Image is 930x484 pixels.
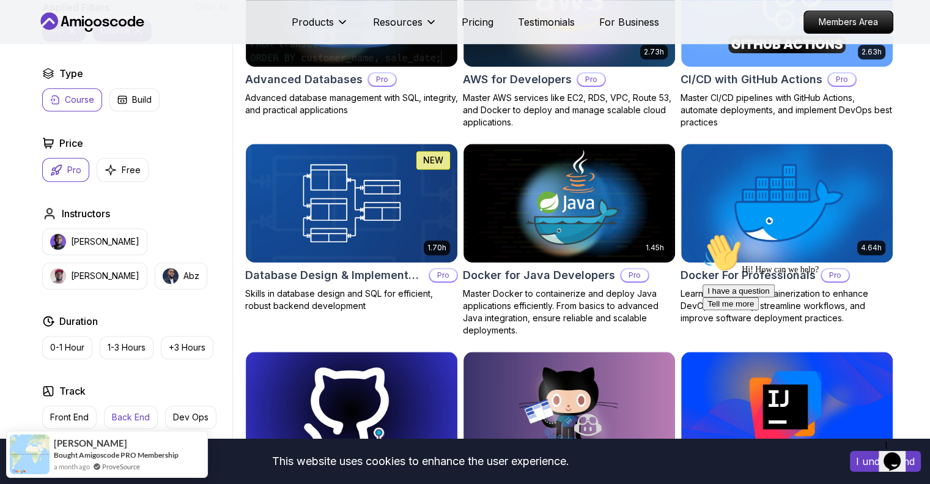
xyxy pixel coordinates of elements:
[463,352,675,471] img: GitHub Toolkit card
[423,154,443,166] p: NEW
[50,234,66,250] img: instructor img
[621,269,648,281] p: Pro
[59,384,86,398] h2: Track
[169,341,205,354] p: +3 Hours
[698,228,918,429] iframe: chat widget
[681,92,893,128] p: Master CI/CD pipelines with GitHub Actions, automate deployments, and implement DevOps best pract...
[67,164,81,176] p: Pro
[165,406,216,429] button: Dev Ops
[102,461,140,472] a: ProveSource
[183,270,199,282] p: Abz
[681,144,893,262] img: Docker For Professionals card
[430,269,457,281] p: Pro
[369,73,396,86] p: Pro
[54,450,78,460] span: Bought
[463,71,572,88] h2: AWS for Developers
[246,144,457,262] img: Database Design & Implementation card
[54,438,127,449] span: [PERSON_NAME]
[804,11,893,33] p: Members Area
[681,288,893,324] p: Learn Docker and containerization to enhance DevOps efficiency, streamline workflows, and improve...
[518,15,575,29] a: Testimonials
[112,411,150,423] p: Back End
[59,136,83,151] h2: Price
[42,406,97,429] button: Front End
[462,15,493,29] a: Pricing
[42,262,147,289] button: instructor img[PERSON_NAME]
[803,10,893,34] a: Members Area
[463,144,675,262] img: Docker for Java Developers card
[42,158,89,182] button: Pro
[245,288,458,312] p: Skills in database design and SQL for efficient, robust backend development
[155,262,207,289] button: instructor imgAbz
[246,352,457,471] img: Git for Professionals card
[100,336,153,359] button: 1-3 Hours
[5,37,121,46] span: Hi! How can we help?
[5,69,61,82] button: Tell me more
[681,352,893,471] img: IntelliJ IDEA Developer Guide card
[62,206,110,221] h2: Instructors
[71,236,139,248] p: [PERSON_NAME]
[599,15,659,29] a: For Business
[59,314,98,329] h2: Duration
[879,435,918,472] iframe: chat widget
[10,434,50,474] img: provesource social proof notification image
[59,66,83,81] h2: Type
[644,47,664,57] p: 2.73h
[646,243,664,253] p: 1.45h
[681,143,893,324] a: Docker For Professionals card4.64hDocker For ProfessionalsProLearn Docker and containerization to...
[71,270,139,282] p: [PERSON_NAME]
[862,47,882,57] p: 2.63h
[245,143,458,312] a: Database Design & Implementation card1.70hNEWDatabase Design & ImplementationProSkills in databas...
[245,71,363,88] h2: Advanced Databases
[54,461,90,472] span: a month ago
[463,92,676,128] p: Master AWS services like EC2, RDS, VPC, Route 53, and Docker to deploy and manage scalable cloud ...
[5,5,44,44] img: :wave:
[42,228,147,255] button: instructor img[PERSON_NAME]
[65,94,94,106] p: Course
[681,267,816,284] h2: Docker For Professionals
[292,15,349,39] button: Products
[373,15,423,29] p: Resources
[97,158,149,182] button: Free
[829,73,855,86] p: Pro
[245,92,458,116] p: Advanced database management with SQL, integrity, and practical applications
[42,336,92,359] button: 0-1 Hour
[50,341,84,354] p: 0-1 Hour
[163,268,179,284] img: instructor img
[463,267,615,284] h2: Docker for Java Developers
[161,336,213,359] button: +3 Hours
[463,288,676,337] p: Master Docker to containerize and deploy Java applications efficiently. From basics to advanced J...
[578,73,605,86] p: Pro
[42,88,102,111] button: Course
[50,411,89,423] p: Front End
[173,411,209,423] p: Dev Ops
[122,164,141,176] p: Free
[79,450,179,460] a: Amigoscode PRO Membership
[5,56,77,69] button: I have a question
[108,341,146,354] p: 1-3 Hours
[132,94,152,106] p: Build
[9,448,832,475] div: This website uses cookies to enhance the user experience.
[50,268,66,284] img: instructor img
[850,451,921,472] button: Accept cookies
[109,88,160,111] button: Build
[5,5,225,82] div: 👋Hi! How can we help?I have a questionTell me more
[245,267,424,284] h2: Database Design & Implementation
[373,15,437,39] button: Resources
[292,15,334,29] p: Products
[681,71,822,88] h2: CI/CD with GitHub Actions
[104,406,158,429] button: Back End
[463,143,676,337] a: Docker for Java Developers card1.45hDocker for Java DevelopersProMaster Docker to containerize an...
[427,243,446,253] p: 1.70h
